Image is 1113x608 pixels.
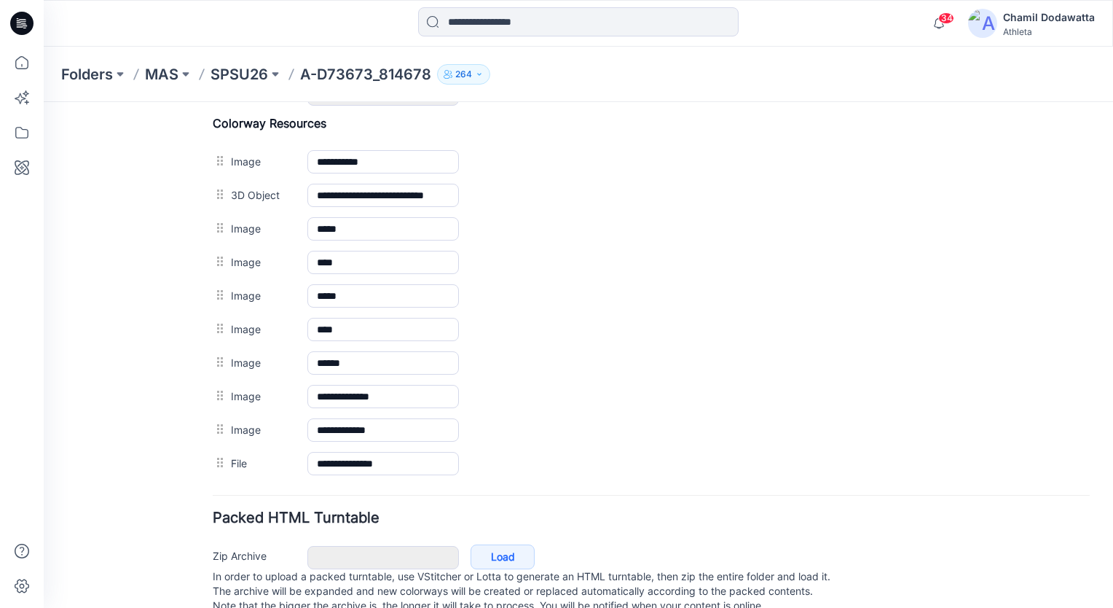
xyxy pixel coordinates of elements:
[61,64,113,85] a: Folders
[187,118,249,134] label: Image
[187,286,249,302] label: Image
[145,64,178,85] a: MAS
[169,467,1046,511] p: In order to upload a packed turntable, use VStitcher or Lotta to generate an HTML turntable, then...
[1003,9,1095,26] div: Chamil Dodawatta
[300,64,431,85] p: A-D73673_814678
[1003,26,1095,37] div: Athleta
[437,64,490,85] button: 264
[187,219,249,235] label: Image
[187,152,249,168] label: Image
[968,9,997,38] img: avatar
[169,445,249,461] label: Zip Archive
[427,443,491,467] a: Load
[44,102,1113,608] iframe: edit-style
[938,12,954,24] span: 34
[187,185,249,201] label: Image
[455,66,472,82] p: 264
[211,64,268,85] a: SPSU26
[187,252,249,268] label: Image
[169,409,1046,423] h4: Packed HTML Turntable
[187,319,249,335] label: Image
[187,353,249,369] label: File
